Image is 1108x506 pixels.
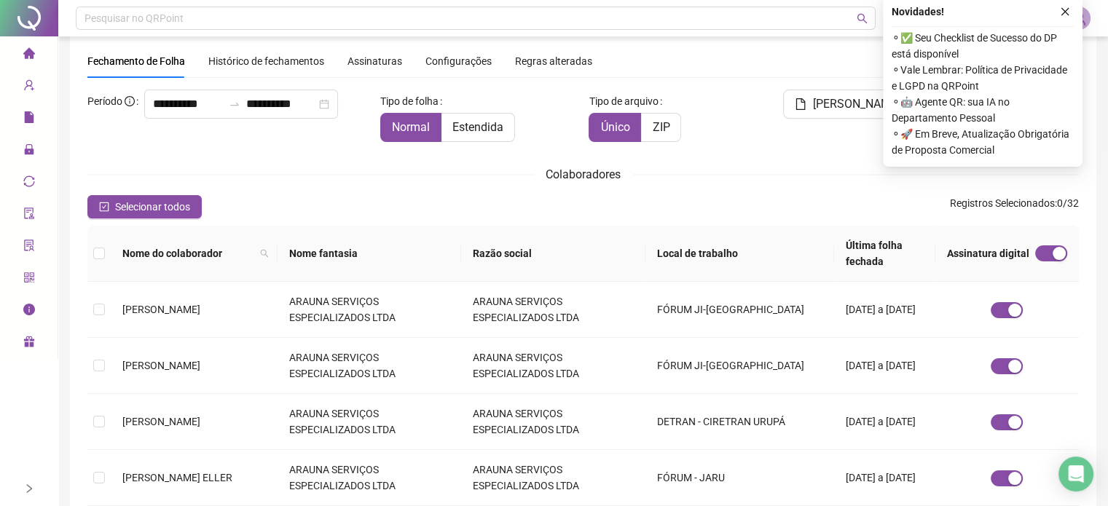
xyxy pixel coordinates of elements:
[834,450,935,506] td: [DATE] a [DATE]
[23,105,35,134] span: file
[23,297,35,326] span: info-circle
[347,56,402,66] span: Assinaturas
[950,195,1079,218] span: : 0 / 32
[892,30,1074,62] span: ⚬ ✅ Seu Checklist de Sucesso do DP está disponível
[589,93,658,109] span: Tipo de arquivo
[546,167,621,181] span: Colaboradores
[380,93,439,109] span: Tipo de folha
[122,245,254,261] span: Nome do colaborador
[125,96,135,106] span: info-circle
[1058,456,1093,491] div: Open Intercom Messenger
[278,450,462,506] td: ARAUNA SERVIÇOS ESPECIALIZADOS LTDA
[122,304,200,315] span: [PERSON_NAME]
[812,95,900,113] span: [PERSON_NAME]
[834,394,935,450] td: [DATE] a [DATE]
[461,450,645,506] td: ARAUNA SERVIÇOS ESPECIALIZADOS LTDA
[461,226,645,282] th: Razão social
[600,120,629,134] span: Único
[857,13,868,24] span: search
[23,41,35,70] span: home
[645,282,834,338] td: FÓRUM JI-[GEOGRAPHIC_DATA]
[892,62,1074,94] span: ⚬ Vale Lembrar: Política de Privacidade e LGPD na QRPoint
[23,201,35,230] span: audit
[122,416,200,427] span: [PERSON_NAME]
[461,282,645,338] td: ARAUNA SERVIÇOS ESPECIALIZADOS LTDA
[452,120,503,134] span: Estendida
[87,195,202,218] button: Selecionar todos
[87,95,122,107] span: Período
[947,245,1029,261] span: Assinatura digital
[783,90,911,119] button: [PERSON_NAME]
[257,242,272,264] span: search
[834,282,935,338] td: [DATE] a [DATE]
[23,137,35,166] span: lock
[1060,7,1070,17] span: close
[208,55,324,67] span: Histórico de fechamentos
[99,202,109,212] span: check-square
[652,120,669,134] span: ZIP
[645,226,834,282] th: Local de trabalho
[278,226,462,282] th: Nome fantasia
[278,394,462,450] td: ARAUNA SERVIÇOS ESPECIALIZADOS LTDA
[229,98,240,110] span: to
[23,169,35,198] span: sync
[425,56,492,66] span: Configurações
[392,120,430,134] span: Normal
[122,472,232,483] span: [PERSON_NAME] ELLER
[278,282,462,338] td: ARAUNA SERVIÇOS ESPECIALIZADOS LTDA
[892,4,944,20] span: Novidades !
[892,94,1074,126] span: ⚬ 🤖 Agente QR: sua IA no Departamento Pessoal
[23,329,35,358] span: gift
[645,394,834,450] td: DETRAN - CIRETRAN URUPÁ
[645,338,834,394] td: FÓRUM JI-[GEOGRAPHIC_DATA]
[87,55,185,67] span: Fechamento de Folha
[260,249,269,258] span: search
[23,233,35,262] span: solution
[950,197,1055,209] span: Registros Selecionados
[229,98,240,110] span: swap-right
[461,394,645,450] td: ARAUNA SERVIÇOS ESPECIALIZADOS LTDA
[461,338,645,394] td: ARAUNA SERVIÇOS ESPECIALIZADOS LTDA
[122,360,200,371] span: [PERSON_NAME]
[23,73,35,102] span: user-add
[795,98,806,110] span: file
[515,56,592,66] span: Regras alteradas
[834,338,935,394] td: [DATE] a [DATE]
[892,126,1074,158] span: ⚬ 🚀 Em Breve, Atualização Obrigatória de Proposta Comercial
[115,199,190,215] span: Selecionar todos
[24,483,34,494] span: right
[278,338,462,394] td: ARAUNA SERVIÇOS ESPECIALIZADOS LTDA
[23,265,35,294] span: qrcode
[645,450,834,506] td: FÓRUM - JARU
[834,226,935,282] th: Última folha fechada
